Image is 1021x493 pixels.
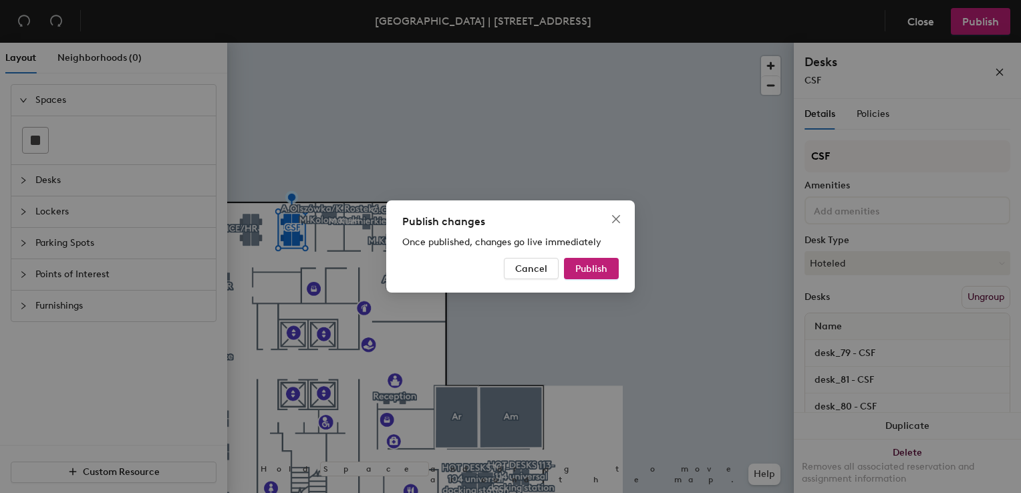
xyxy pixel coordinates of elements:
[402,236,601,248] span: Once published, changes go live immediately
[611,214,621,224] span: close
[504,258,559,279] button: Cancel
[515,263,547,275] span: Cancel
[605,208,627,230] button: Close
[402,214,619,230] div: Publish changes
[605,214,627,224] span: Close
[564,258,619,279] button: Publish
[575,263,607,275] span: Publish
